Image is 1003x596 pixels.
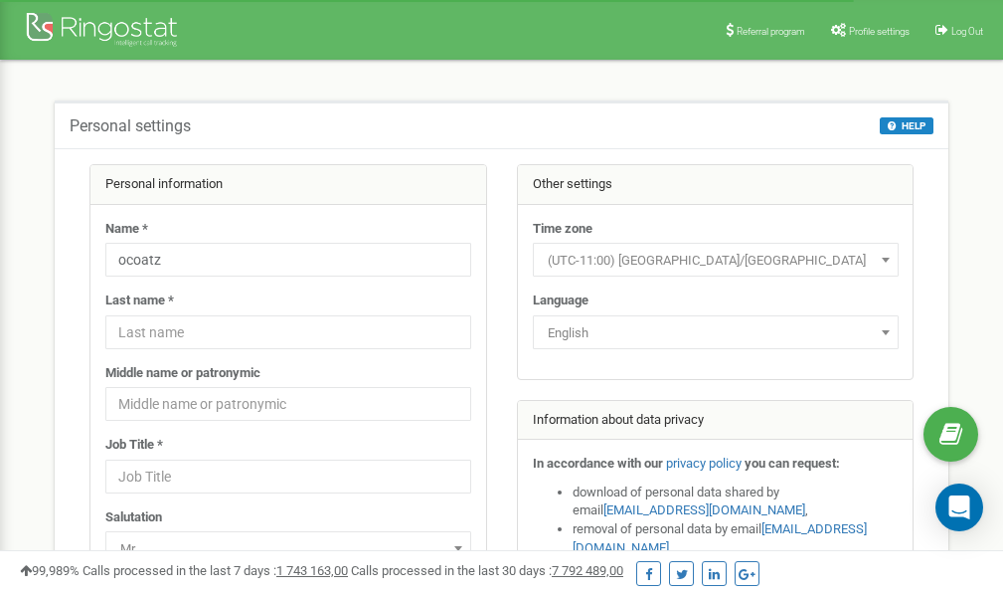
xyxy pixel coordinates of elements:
input: Last name [105,315,471,349]
span: Calls processed in the last 7 days : [83,563,348,578]
input: Name [105,243,471,277]
label: Middle name or patronymic [105,364,260,383]
div: Other settings [518,165,914,205]
div: Information about data privacy [518,401,914,441]
span: English [533,315,899,349]
label: Time zone [533,220,592,239]
span: 99,989% [20,563,80,578]
a: privacy policy [666,456,742,471]
span: Log Out [951,26,983,37]
span: Mr. [105,531,471,565]
span: Referral program [737,26,805,37]
input: Job Title [105,460,471,494]
li: removal of personal data by email , [573,520,899,557]
h5: Personal settings [70,117,191,135]
span: Mr. [112,535,464,563]
label: Language [533,292,588,310]
span: Calls processed in the last 30 days : [351,563,623,578]
u: 7 792 489,00 [552,563,623,578]
a: [EMAIL_ADDRESS][DOMAIN_NAME] [603,502,805,517]
strong: you can request: [745,456,840,471]
u: 1 743 163,00 [276,563,348,578]
div: Personal information [90,165,486,205]
label: Job Title * [105,436,163,455]
label: Last name * [105,292,174,310]
label: Salutation [105,508,162,527]
span: (UTC-11:00) Pacific/Midway [533,243,899,277]
strong: In accordance with our [533,456,663,471]
span: Profile settings [849,26,910,37]
input: Middle name or patronymic [105,387,471,421]
label: Name * [105,220,148,239]
span: (UTC-11:00) Pacific/Midway [540,247,892,275]
button: HELP [880,117,933,134]
li: download of personal data shared by email , [573,484,899,520]
span: English [540,319,892,347]
div: Open Intercom Messenger [935,484,983,531]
